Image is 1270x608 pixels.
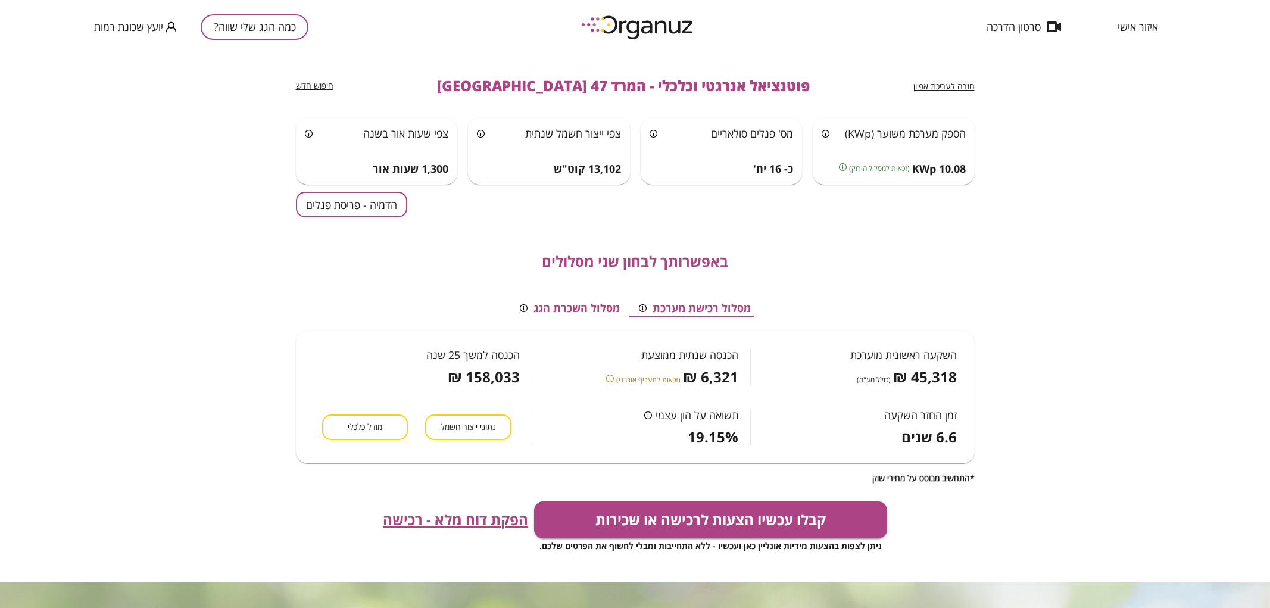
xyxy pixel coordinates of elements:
button: חיפוש חדש [296,80,333,92]
span: 158,033 ₪ [448,369,520,385]
span: 10.08 KWp [912,163,966,176]
span: (זכאות לתעריף אורבני) [616,374,681,385]
span: השקעה ראשונית מוערכת [850,349,957,361]
button: נתוני ייצור חשמל [425,414,511,440]
span: 6.6 שנים [901,429,957,445]
span: חיפוש חדש [296,80,333,91]
span: פוטנציאל אנרגטי וכלכלי - המרד 47 [GEOGRAPHIC_DATA] [437,77,810,94]
span: 13,102 קוט"ש [554,163,621,176]
span: הכנסה שנתית ממוצעת [641,349,738,361]
span: סרטון הדרכה [987,21,1041,33]
span: ניתן לצפות בהצעות מידיות אונליין כאן ועכשיו - ללא התחייבות ומבלי לחשוף את הפרטים שלכם. [539,540,882,551]
span: 1,300 שעות אור [373,163,448,176]
img: logo [573,11,704,43]
button: הדמיה - פריסת פנלים [296,192,407,217]
span: באפשרותך לבחון שני מסלולים [542,253,728,270]
button: מסלול השכרת הגג [510,300,629,317]
span: חזרה לעריכת אפיון [913,80,975,92]
button: איזור אישי [1100,21,1176,33]
span: תשואה על הון עצמי [656,409,738,421]
span: הכנסה למשך 25 שנה [426,349,520,361]
button: קבלו עכשיו הצעות לרכישה או שכירות [534,501,887,538]
span: צפי שעות אור בשנה [363,126,448,141]
span: 19.15% [688,429,738,445]
span: 6,321 ₪ [683,369,738,385]
span: כ- 16 יח' [753,163,793,176]
span: מס' פנלים סולאריים [711,126,793,141]
button: סרטון הדרכה [969,21,1079,33]
span: יועץ שכונת רמות [94,21,163,33]
span: (זכאות למסלול הירוק) [849,163,910,174]
span: (כולל מע"מ) [857,374,891,385]
button: יועץ שכונת רמות [94,20,177,35]
span: איזור אישי [1118,21,1158,33]
button: מסלול רכישת מערכת [629,300,760,317]
span: זמן החזר השקעה [884,409,957,421]
button: מודל כלכלי [322,414,408,440]
button: הפקת דוח מלא - רכישה [383,512,528,528]
button: כמה הגג שלי שווה? [201,14,308,40]
span: מודל כלכלי [348,422,382,433]
span: הספק מערכת משוער (KWp) [845,126,966,141]
span: נתוני ייצור חשמל [441,422,496,433]
button: חזרה לעריכת אפיון [913,81,975,92]
span: צפי ייצור חשמל שנתית [525,126,621,141]
span: 45,318 ₪ [893,369,957,385]
span: *התחשיב מבוסס על מחירי שוק [872,473,975,483]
